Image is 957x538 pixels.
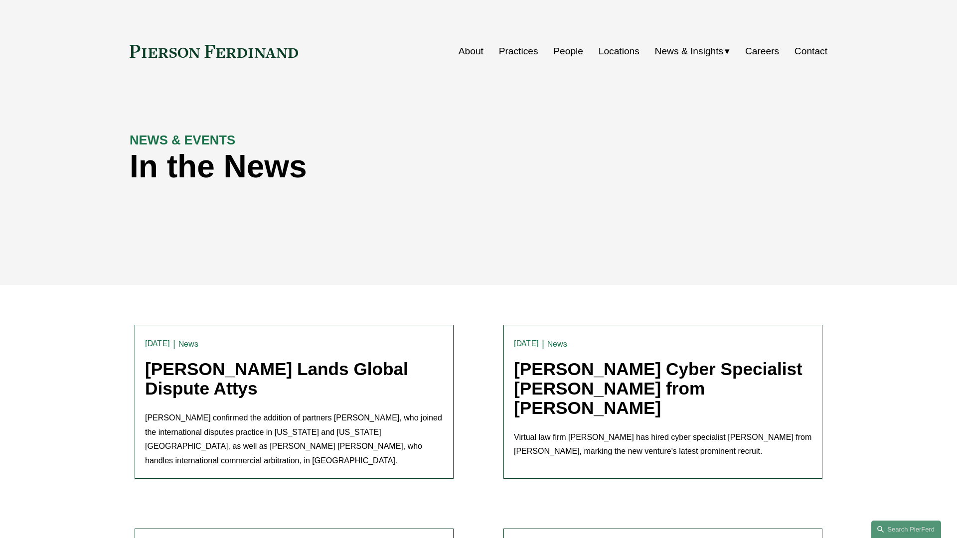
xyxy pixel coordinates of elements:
a: Practices [499,42,538,61]
a: Careers [745,42,779,61]
a: News [178,339,199,349]
time: [DATE] [145,340,170,348]
span: News & Insights [655,43,724,60]
a: People [553,42,583,61]
p: [PERSON_NAME] confirmed the addition of partners [PERSON_NAME], who joined the international disp... [145,411,443,468]
a: Locations [599,42,639,61]
a: folder dropdown [655,42,730,61]
a: Search this site [871,521,941,538]
strong: NEWS & EVENTS [130,133,235,147]
a: [PERSON_NAME] Lands Global Dispute Attys [145,359,408,398]
p: Virtual law firm [PERSON_NAME] has hired cyber specialist [PERSON_NAME] from [PERSON_NAME], marki... [514,430,812,459]
time: [DATE] [514,340,539,348]
a: News [547,339,568,349]
h1: In the News [130,148,653,185]
a: Contact [795,42,827,61]
a: About [459,42,483,61]
a: [PERSON_NAME] Cyber Specialist [PERSON_NAME] from [PERSON_NAME] [514,359,802,417]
